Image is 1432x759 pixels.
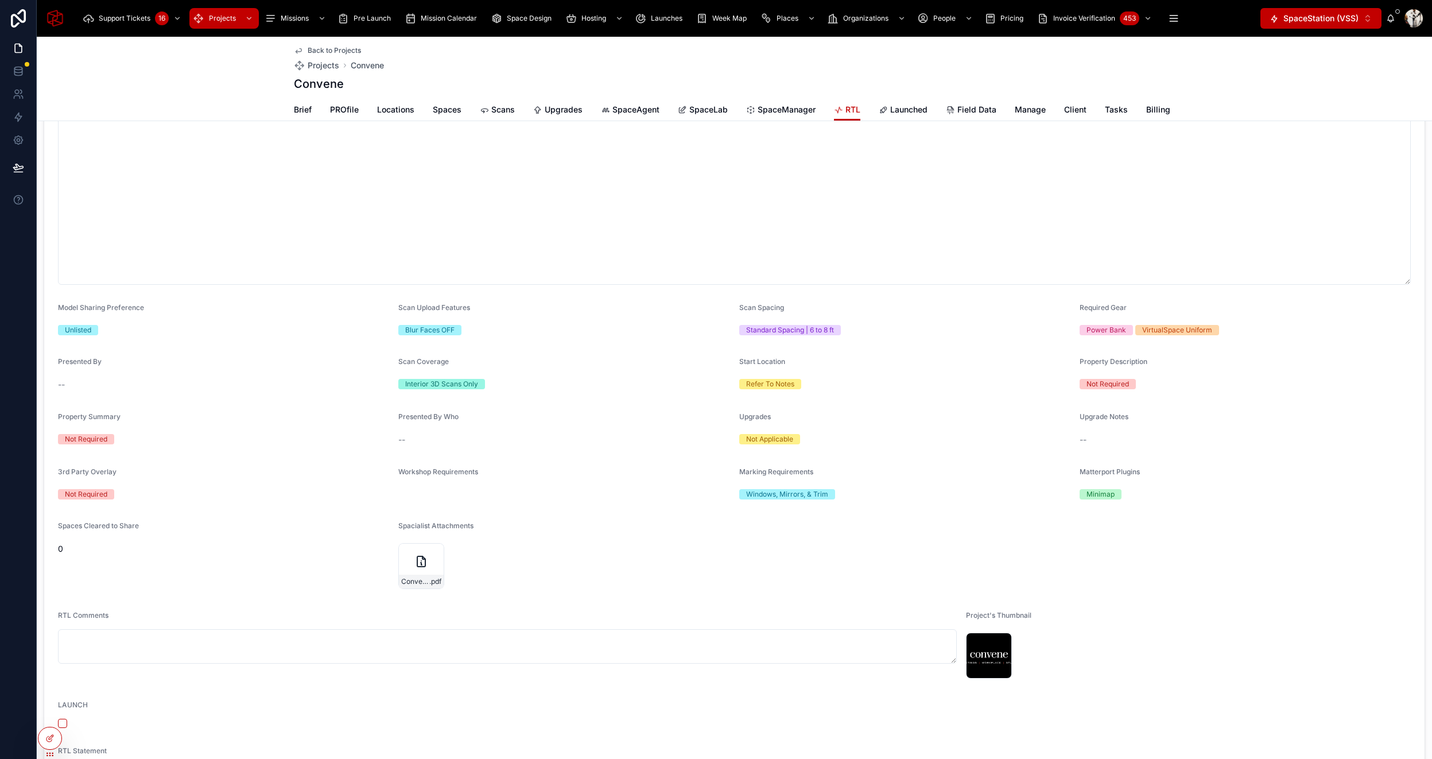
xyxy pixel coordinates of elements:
span: Billing [1146,104,1170,115]
span: Hosting [581,14,606,23]
span: Upgrade Notes [1080,412,1128,421]
span: RTL Statement [58,746,107,755]
span: Required Gear [1080,303,1127,312]
span: Presented By [58,357,102,366]
a: Projects [294,60,339,71]
span: People [933,14,956,23]
span: Upgrades [739,412,771,421]
span: Project's Thumbnail [966,611,1031,619]
div: Windows, Mirrors, & Trim [746,489,828,499]
span: Pricing [1000,14,1023,23]
span: Locations [377,104,414,115]
div: Blur Faces OFF [405,325,455,335]
span: Property Description [1080,357,1147,366]
span: Back to Projects [308,46,361,55]
a: Manage [1015,99,1046,122]
a: Support Tickets16 [79,8,187,29]
div: 16 [155,11,169,25]
span: SpaceStation (VSS) [1283,13,1359,24]
a: Convene [351,60,384,71]
span: Tasks [1105,104,1128,115]
div: Standard Spacing | 6 to 8 ft [746,325,834,335]
button: Select Button [1260,8,1381,29]
a: SpaceLab [678,99,728,122]
div: Not Required [65,489,107,499]
a: Field Data [946,99,996,122]
span: Field Data [957,104,996,115]
span: Spaces Cleared to Share [58,521,139,530]
span: -- [58,379,65,390]
span: Upgrades [545,104,583,115]
a: Scans [480,99,515,122]
span: Missions [281,14,309,23]
span: Marking Requirements [739,467,813,476]
span: Manage [1015,104,1046,115]
span: Scan Spacing [739,303,784,312]
a: Invoice Verification453 [1034,8,1158,29]
a: Space Design [487,8,560,29]
span: Brief [294,104,312,115]
span: 0 [58,543,389,555]
div: Not Required [1086,379,1129,389]
span: PROfile [330,104,359,115]
span: RTL [845,104,860,115]
span: Model Sharing Preference [58,303,144,312]
span: Workshop Requirements [398,467,478,476]
a: Back to Projects [294,46,361,55]
a: Brief [294,99,312,122]
span: Places [777,14,798,23]
div: Minimap [1086,489,1115,499]
span: Client [1064,104,1086,115]
a: SpaceManager [746,99,816,122]
a: Pre Launch [334,8,399,29]
span: RTL Comments [58,611,108,619]
a: Projects [189,8,259,29]
span: Convene-x-VirtualSpace---Prep-Deck [401,577,429,586]
div: scrollable content [73,6,1260,31]
h1: Convene [294,76,344,92]
a: Mission Calendar [401,8,485,29]
span: -- [398,434,405,446]
div: Not Required [65,434,107,444]
span: Property Summary [58,412,121,421]
span: SpaceAgent [612,104,659,115]
span: Projects [209,14,236,23]
div: Unlisted [65,325,91,335]
span: Organizations [843,14,888,23]
a: Organizations [824,8,911,29]
div: VirtualSpace Uniform [1142,325,1212,335]
span: Support Tickets [99,14,150,23]
a: RTL [834,99,860,121]
a: Spaces [433,99,461,122]
span: Projects [308,60,339,71]
a: Launched [879,99,927,122]
span: Week Map [712,14,747,23]
div: Interior 3D Scans Only [405,379,478,389]
a: PROfile [330,99,359,122]
span: SpaceManager [758,104,816,115]
a: Launches [631,8,690,29]
span: Invoice Verification [1053,14,1115,23]
span: Scan Coverage [398,357,449,366]
span: -- [1080,434,1086,446]
span: SpaceLab [689,104,728,115]
span: Launches [651,14,682,23]
a: Client [1064,99,1086,122]
a: Places [757,8,821,29]
span: .pdf [429,577,441,586]
span: LAUNCH [58,700,88,709]
span: Start Location [739,357,785,366]
span: Scan Upload Features [398,303,470,312]
span: Matterport Plugins [1080,467,1140,476]
a: Hosting [562,8,629,29]
a: Billing [1146,99,1170,122]
span: 3rd Party Overlay [58,467,117,476]
span: Spaces [433,104,461,115]
a: Upgrades [533,99,583,122]
span: Launched [890,104,927,115]
img: App logo [46,9,64,28]
a: Pricing [981,8,1031,29]
a: Locations [377,99,414,122]
div: Not Applicable [746,434,793,444]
